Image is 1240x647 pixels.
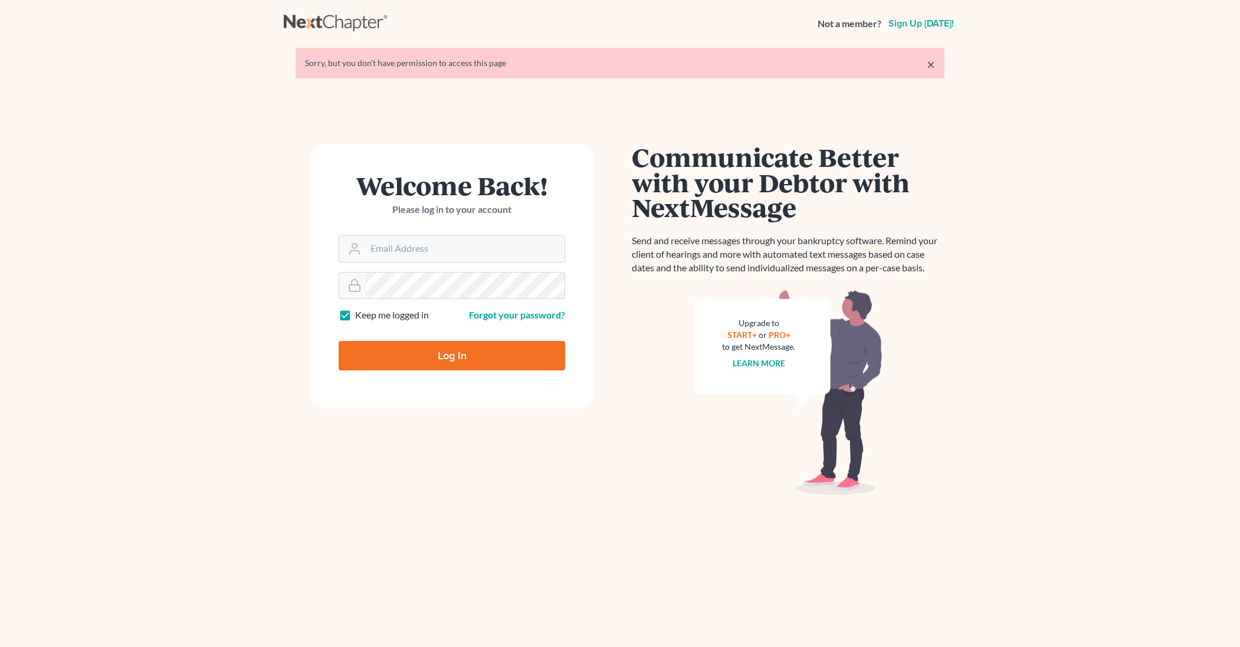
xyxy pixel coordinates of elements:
[339,203,565,216] p: Please log in to your account
[886,19,956,28] a: Sign up [DATE]!
[727,330,757,340] a: START+
[339,341,565,370] input: Log In
[339,173,565,198] h1: Welcome Back!
[722,317,795,329] div: Upgrade to
[305,57,935,69] div: Sorry, but you don't have permission to access this page
[733,358,785,368] a: Learn more
[469,309,565,320] a: Forgot your password?
[759,330,767,340] span: or
[927,57,935,71] a: ×
[722,341,795,353] div: to get NextMessage.
[818,17,881,31] strong: Not a member?
[769,330,790,340] a: PRO+
[694,289,883,495] img: nextmessage_bg-59042aed3d76b12b5cd301f8e5b87938c9018125f34e5fa2b7a6b67550977c72.svg
[632,144,944,220] h1: Communicate Better with your Debtor with NextMessage
[355,308,429,322] label: Keep me logged in
[366,236,565,262] input: Email Address
[632,234,944,275] p: Send and receive messages through your bankruptcy software. Remind your client of hearings and mo...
